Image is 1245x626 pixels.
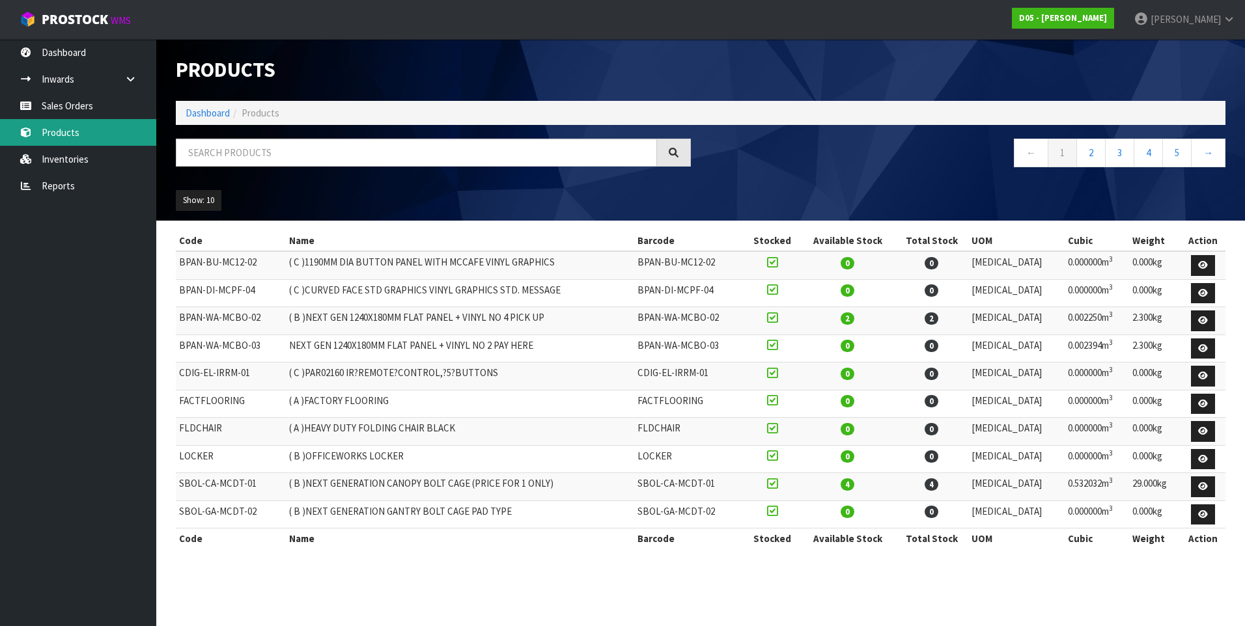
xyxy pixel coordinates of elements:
span: 2 [841,312,854,325]
th: Code [176,528,286,549]
td: BPAN-DI-MCPF-04 [176,279,286,307]
td: 0.000000m [1065,418,1129,446]
sup: 3 [1109,254,1113,264]
span: 0 [925,506,938,518]
td: BPAN-WA-MCBO-02 [176,307,286,335]
span: 2 [925,312,938,325]
td: FACTFLOORING [634,390,744,418]
sup: 3 [1109,338,1113,347]
button: Show: 10 [176,190,221,211]
nav: Page navigation [710,139,1225,170]
td: ( B )NEXT GEN 1240X180MM FLAT PANEL + VINYL NO 4 PICK UP [286,307,634,335]
span: 0 [841,368,854,380]
td: 29.000kg [1129,473,1181,501]
a: → [1191,139,1225,167]
td: [MEDICAL_DATA] [968,334,1065,362]
td: SBOL-CA-MCDT-01 [176,473,286,501]
span: 0 [925,423,938,435]
th: Available Stock [800,230,895,251]
span: 0 [925,368,938,380]
sup: 3 [1109,310,1113,319]
sup: 3 [1109,365,1113,374]
span: ProStock [42,11,108,28]
td: FACTFLOORING [176,390,286,418]
td: SBOL-GA-MCDT-02 [176,500,286,528]
td: 0.000kg [1129,362,1181,390]
td: 0.000kg [1129,279,1181,307]
td: NEXT GEN 1240X180MM FLAT PANEL + VINYL NO 2 PAY HERE [286,334,634,362]
td: BPAN-BU-MC12-02 [634,251,744,279]
td: 0.000000m [1065,445,1129,473]
td: 0.002394m [1065,334,1129,362]
span: [PERSON_NAME] [1151,13,1221,25]
td: 0.000kg [1129,445,1181,473]
td: CDIG-EL-IRRM-01 [176,362,286,390]
sup: 3 [1109,476,1113,485]
th: Name [286,528,634,549]
td: 0.002250m [1065,307,1129,335]
span: 0 [841,506,854,518]
span: 0 [925,257,938,269]
td: [MEDICAL_DATA] [968,418,1065,446]
th: Action [1181,230,1225,251]
span: 4 [841,478,854,491]
th: UOM [968,528,1065,549]
td: LOCKER [634,445,744,473]
a: 5 [1162,139,1192,167]
td: 0.000kg [1129,390,1181,418]
td: FLDCHAIR [634,418,744,446]
sup: 3 [1109,393,1113,402]
span: 0 [925,340,938,352]
td: BPAN-WA-MCBO-03 [634,334,744,362]
td: CDIG-EL-IRRM-01 [634,362,744,390]
span: 0 [841,395,854,407]
td: [MEDICAL_DATA] [968,390,1065,418]
th: Cubic [1065,230,1129,251]
td: BPAN-WA-MCBO-02 [634,307,744,335]
td: 0.000kg [1129,500,1181,528]
td: 0.000kg [1129,418,1181,446]
td: BPAN-BU-MC12-02 [176,251,286,279]
td: 0.000kg [1129,251,1181,279]
th: Available Stock [800,528,895,549]
td: BPAN-DI-MCPF-04 [634,279,744,307]
td: [MEDICAL_DATA] [968,251,1065,279]
th: Stocked [745,528,800,549]
span: Products [242,107,279,119]
th: Total Stock [895,230,968,251]
td: [MEDICAL_DATA] [968,473,1065,501]
td: ( B )NEXT GENERATION CANOPY BOLT CAGE (PRICE FOR 1 ONLY) [286,473,634,501]
span: 0 [841,450,854,463]
td: ( A )FACTORY FLOORING [286,390,634,418]
a: 3 [1105,139,1134,167]
td: SBOL-GA-MCDT-02 [634,500,744,528]
td: ( A )HEAVY DUTY FOLDING CHAIR BLACK [286,418,634,446]
td: 2.300kg [1129,307,1181,335]
td: LOCKER [176,445,286,473]
th: Weight [1129,528,1181,549]
th: Code [176,230,286,251]
span: 0 [841,284,854,297]
td: 0.000000m [1065,500,1129,528]
td: 0.000000m [1065,362,1129,390]
td: 0.532032m [1065,473,1129,501]
span: 0 [841,423,854,435]
th: Barcode [634,230,744,251]
td: BPAN-WA-MCBO-03 [176,334,286,362]
span: 0 [841,340,854,352]
td: ( C )PAR02160 IR?REMOTE?CONTROL,?5?BUTTONS [286,362,634,390]
td: SBOL-CA-MCDT-01 [634,473,744,501]
td: 0.000000m [1065,251,1129,279]
td: 0.000000m [1065,390,1129,418]
th: UOM [968,230,1065,251]
img: cube-alt.png [20,11,36,27]
a: 2 [1076,139,1106,167]
input: Search products [176,139,657,167]
td: [MEDICAL_DATA] [968,500,1065,528]
td: [MEDICAL_DATA] [968,362,1065,390]
td: 2.300kg [1129,334,1181,362]
span: 0 [925,395,938,407]
td: 0.000000m [1065,279,1129,307]
span: 0 [925,450,938,463]
sup: 3 [1109,420,1113,429]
